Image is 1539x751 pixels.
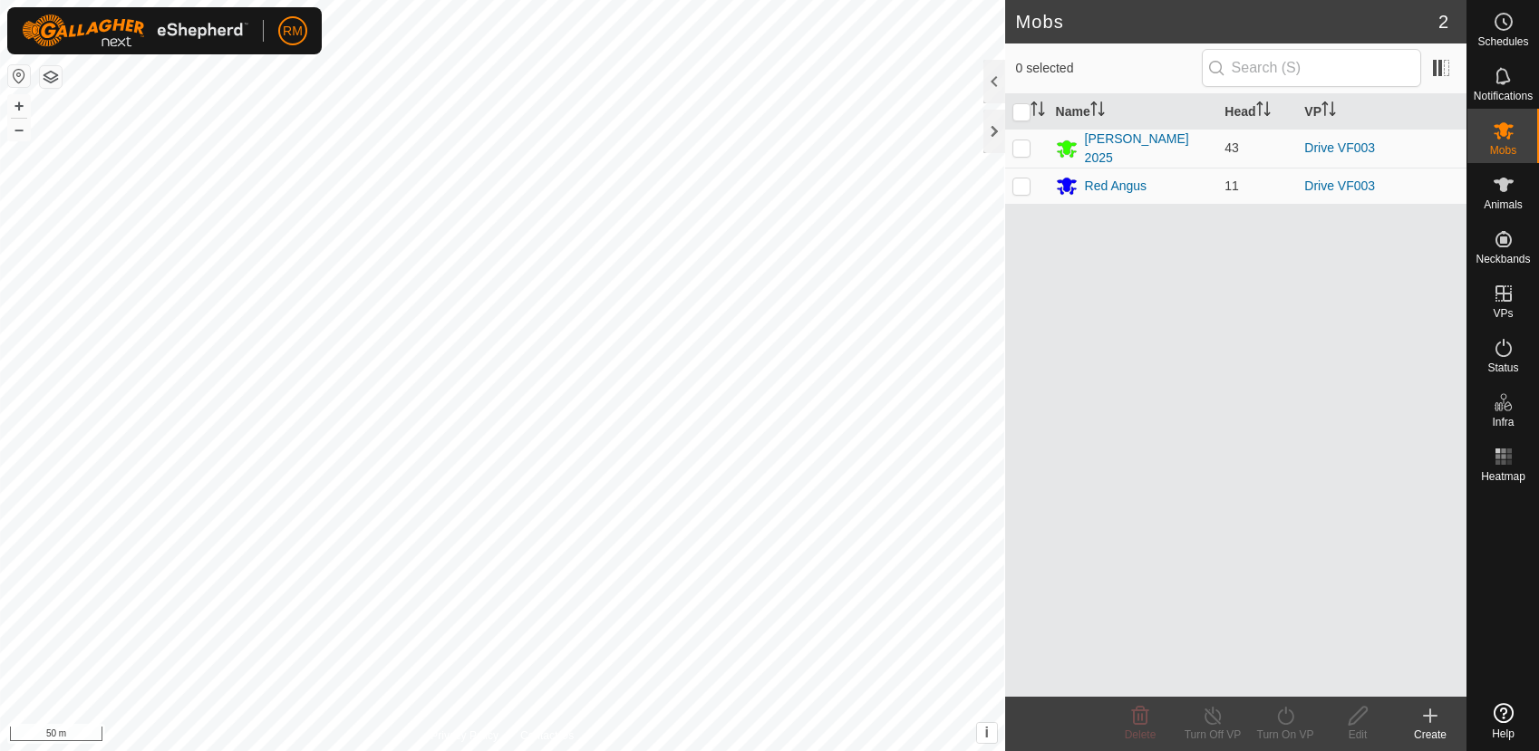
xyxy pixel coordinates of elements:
span: 2 [1438,8,1448,35]
a: Help [1467,696,1539,746]
span: Schedules [1477,36,1528,47]
span: i [984,725,988,740]
h2: Mobs [1016,11,1438,33]
th: Head [1217,94,1297,130]
p-sorticon: Activate to sort [1031,104,1045,119]
span: VPs [1493,308,1513,319]
img: Gallagher Logo [22,14,248,47]
a: Drive VF003 [1304,178,1375,193]
span: Neckbands [1476,254,1530,265]
span: Heatmap [1481,471,1525,482]
div: [PERSON_NAME] 2025 [1085,130,1211,168]
button: – [8,119,30,140]
button: i [977,723,997,743]
p-sorticon: Activate to sort [1256,104,1271,119]
span: Notifications [1474,91,1533,101]
div: Turn Off VP [1176,727,1249,743]
a: Drive VF003 [1304,140,1375,155]
p-sorticon: Activate to sort [1321,104,1336,119]
span: 0 selected [1016,59,1202,78]
span: Mobs [1490,145,1516,156]
span: Animals [1484,199,1523,210]
span: 43 [1224,140,1239,155]
input: Search (S) [1202,49,1421,87]
span: Status [1487,362,1518,373]
a: Privacy Policy [431,727,498,744]
div: Create [1394,727,1466,743]
a: Contact Us [520,727,574,744]
button: + [8,95,30,117]
th: Name [1049,94,1218,130]
div: Turn On VP [1249,727,1321,743]
th: VP [1297,94,1466,130]
span: Delete [1125,728,1157,741]
span: Infra [1492,417,1514,428]
p-sorticon: Activate to sort [1090,104,1105,119]
button: Map Layers [40,66,62,88]
span: RM [283,22,303,41]
span: 11 [1224,178,1239,193]
button: Reset Map [8,65,30,87]
span: Help [1492,728,1515,739]
div: Red Angus [1085,177,1147,196]
div: Edit [1321,727,1394,743]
